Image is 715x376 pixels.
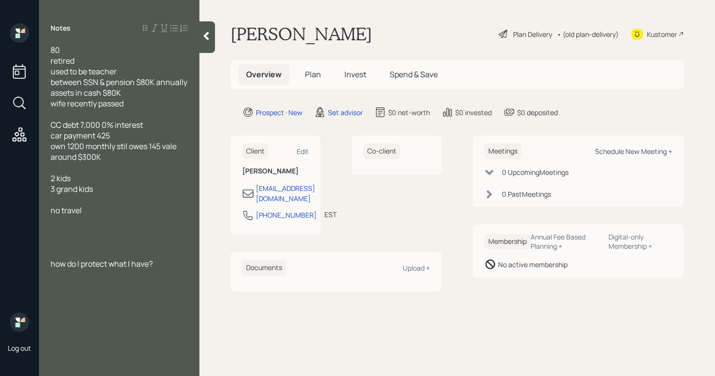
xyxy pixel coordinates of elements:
[498,259,568,270] div: No active membership
[595,147,672,156] div: Schedule New Meeting +
[51,77,187,87] span: between SSN & pension $80K annually
[502,167,569,177] div: 0 Upcoming Meeting s
[484,143,521,159] h6: Meetings
[242,167,309,175] h6: [PERSON_NAME]
[647,29,677,39] div: Kustomer
[51,120,143,130] span: CC debt 7,000 0% interest
[51,55,74,66] span: retired
[403,263,430,273] div: Upload +
[256,183,315,204] div: [EMAIL_ADDRESS][DOMAIN_NAME]
[51,205,82,216] span: no travel
[246,69,282,80] span: Overview
[513,29,552,39] div: Plan Delivery
[10,312,29,332] img: retirable_logo.png
[344,69,366,80] span: Invest
[390,69,438,80] span: Spend & Save
[363,143,400,159] h6: Co-client
[517,107,558,118] div: $0 deposited
[51,87,121,98] span: assets in cash $80K
[242,143,268,159] h6: Client
[256,107,303,118] div: Prospect · New
[51,98,124,109] span: wife recently passed
[51,130,110,141] span: car payment 425
[242,260,286,276] h6: Documents
[51,141,178,162] span: own 1200 monthly stil owes 145 vale around $300K
[484,234,531,250] h6: Membership
[51,23,71,33] label: Notes
[305,69,321,80] span: Plan
[502,189,551,199] div: 0 Past Meeting s
[231,23,372,45] h1: [PERSON_NAME]
[51,45,60,55] span: 80
[51,184,93,194] span: 3 grand kids
[608,232,672,251] div: Digital-only Membership +
[388,107,430,118] div: $0 net-worth
[8,343,31,353] div: Log out
[51,66,117,77] span: used to be teacher
[51,258,153,269] span: how do I protect what I have?
[324,209,337,220] div: EST
[51,173,71,184] span: 2 kids
[256,210,317,220] div: [PHONE_NUMBER]
[455,107,492,118] div: $0 invested
[557,29,619,39] div: • (old plan-delivery)
[297,147,309,156] div: Edit
[531,232,601,251] div: Annual Fee Based Planning +
[328,107,363,118] div: Set advisor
